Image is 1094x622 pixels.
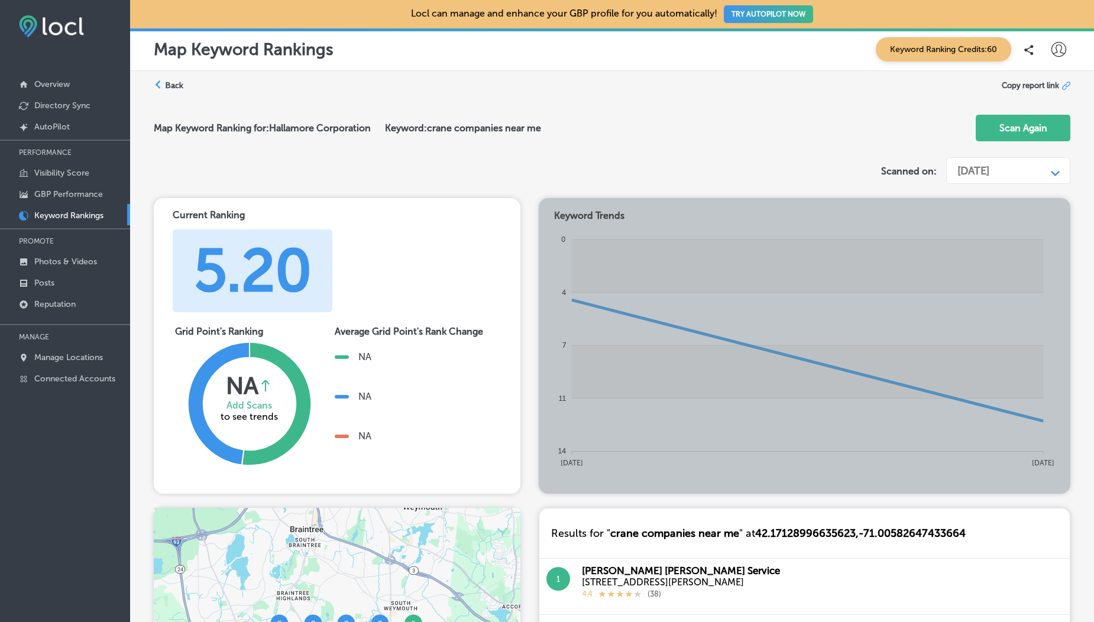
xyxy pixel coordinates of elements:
div: 5.20 [194,235,312,306]
h2: Keyword: crane companies near me [385,122,541,134]
div: 4.4 Stars [598,588,642,600]
p: AutoPilot [34,122,70,132]
p: Photos & Videos [34,257,97,267]
label: Scanned on: [881,166,937,177]
div: Results for " " at [539,508,978,558]
label: Back [165,80,183,91]
p: Map Keyword Rankings [154,40,334,59]
p: Keyword Rankings [34,210,103,221]
div: NA [358,391,371,402]
span: Copy report link [1002,81,1059,90]
img: fda3e92497d09a02dc62c9cd864e3231.png [19,15,84,37]
div: Add Scans [216,400,281,411]
p: Posts [34,278,54,288]
div: [PERSON_NAME] [PERSON_NAME] Service [582,565,780,576]
h2: Map Keyword Ranking for: Hallamore Corporation [154,122,385,134]
div: [DATE] [957,164,989,177]
span: crane companies near me [610,527,739,540]
button: Scan Again [976,115,1070,141]
button: 1 [546,567,570,591]
div: NA [358,351,371,362]
p: 4.4 [582,589,593,600]
button: TRY AUTOPILOT NOW [724,5,813,23]
div: Grid Point's Ranking [175,326,323,337]
p: Overview [34,79,70,89]
div: to see trends [216,400,281,422]
p: Reputation [34,299,76,309]
span: 42.17128996635623 , -71.00582647433664 [755,527,966,540]
p: Manage Locations [34,352,103,362]
p: GBP Performance [34,189,103,199]
p: Visibility Score [34,168,89,178]
div: NA [358,430,371,442]
p: Directory Sync [34,101,90,111]
p: Connected Accounts [34,374,115,384]
div: Average Grid Point's Rank Change [335,326,483,337]
div: Current Ranking [173,209,337,221]
div: [STREET_ADDRESS][PERSON_NAME] [582,576,780,588]
div: NA [226,371,258,400]
span: Keyword Ranking Credits: 60 [876,37,1011,61]
p: ( 38 ) [648,589,661,600]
